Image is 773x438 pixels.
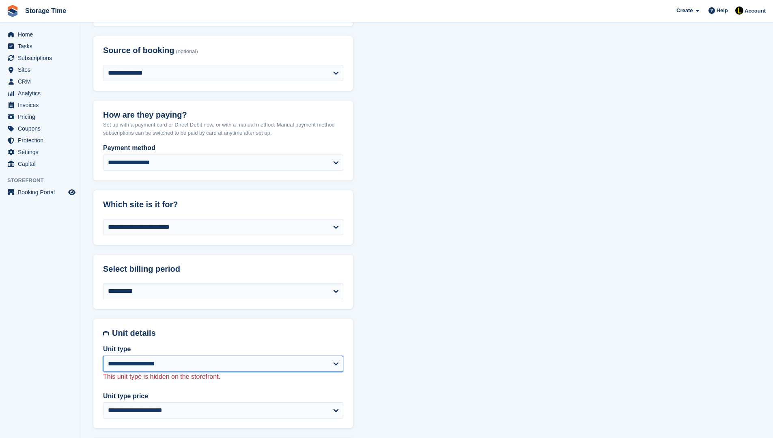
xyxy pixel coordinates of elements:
[103,372,343,382] p: This unit type is hidden on the storefront.
[18,29,67,40] span: Home
[103,46,174,55] span: Source of booking
[103,264,343,274] h2: Select billing period
[176,49,198,55] span: (optional)
[4,123,77,134] a: menu
[4,135,77,146] a: menu
[745,7,766,15] span: Account
[18,41,67,52] span: Tasks
[103,143,343,153] label: Payment method
[4,99,77,111] a: menu
[7,176,81,185] span: Storefront
[18,111,67,122] span: Pricing
[6,5,19,17] img: stora-icon-8386f47178a22dfd0bd8f6a31ec36ba5ce8667c1dd55bd0f319d3a0aa187defe.svg
[18,52,67,64] span: Subscriptions
[18,146,67,158] span: Settings
[22,4,69,17] a: Storage Time
[18,158,67,170] span: Capital
[103,391,343,401] label: Unit type price
[112,328,343,338] h2: Unit details
[4,158,77,170] a: menu
[4,187,77,198] a: menu
[18,99,67,111] span: Invoices
[4,76,77,87] a: menu
[103,121,343,137] p: Set up with a payment card or Direct Debit now, or with a manual method. Manual payment method su...
[676,6,693,15] span: Create
[4,64,77,75] a: menu
[4,88,77,99] a: menu
[4,111,77,122] a: menu
[18,135,67,146] span: Protection
[18,76,67,87] span: CRM
[18,187,67,198] span: Booking Portal
[103,344,343,354] label: Unit type
[67,187,77,197] a: Preview store
[103,328,109,338] img: unit-details-icon-595b0c5c156355b767ba7b61e002efae458ec76ed5ec05730b8e856ff9ea34a9.svg
[4,52,77,64] a: menu
[18,88,67,99] span: Analytics
[4,146,77,158] a: menu
[717,6,728,15] span: Help
[735,6,743,15] img: Laaibah Sarwar
[18,64,67,75] span: Sites
[18,123,67,134] span: Coupons
[4,41,77,52] a: menu
[103,110,343,120] h2: How are they paying?
[4,29,77,40] a: menu
[103,200,343,209] h2: Which site is it for?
